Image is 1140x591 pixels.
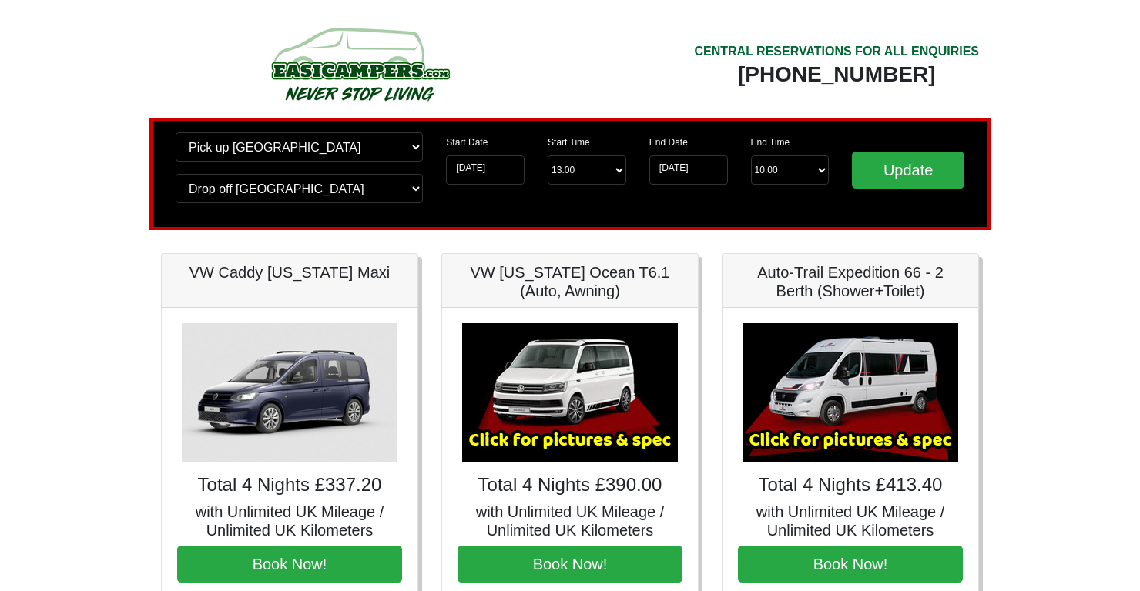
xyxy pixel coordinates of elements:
[694,61,979,88] div: [PHONE_NUMBER]
[458,474,682,496] h4: Total 4 Nights £390.00
[548,135,590,149] label: Start Time
[177,263,402,282] h5: VW Caddy [US_STATE] Maxi
[462,323,678,462] img: VW California Ocean T6.1 (Auto, Awning)
[738,474,963,496] h4: Total 4 Nights £413.40
[177,546,402,583] button: Book Now!
[694,42,979,61] div: CENTRAL RESERVATIONS FOR ALL ENQUIRIES
[458,546,682,583] button: Book Now!
[649,155,728,185] input: Return Date
[852,152,964,189] input: Update
[446,135,488,149] label: Start Date
[458,503,682,539] h5: with Unlimited UK Mileage / Unlimited UK Kilometers
[213,22,506,106] img: campers-checkout-logo.png
[446,155,525,185] input: Start Date
[458,263,682,300] h5: VW [US_STATE] Ocean T6.1 (Auto, Awning)
[649,135,688,149] label: End Date
[738,546,963,583] button: Book Now!
[177,474,402,496] h4: Total 4 Nights £337.20
[738,503,963,539] h5: with Unlimited UK Mileage / Unlimited UK Kilometers
[738,263,963,300] h5: Auto-Trail Expedition 66 - 2 Berth (Shower+Toilet)
[182,323,397,462] img: VW Caddy California Maxi
[751,135,790,149] label: End Time
[743,323,958,462] img: Auto-Trail Expedition 66 - 2 Berth (Shower+Toilet)
[177,503,402,539] h5: with Unlimited UK Mileage / Unlimited UK Kilometers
